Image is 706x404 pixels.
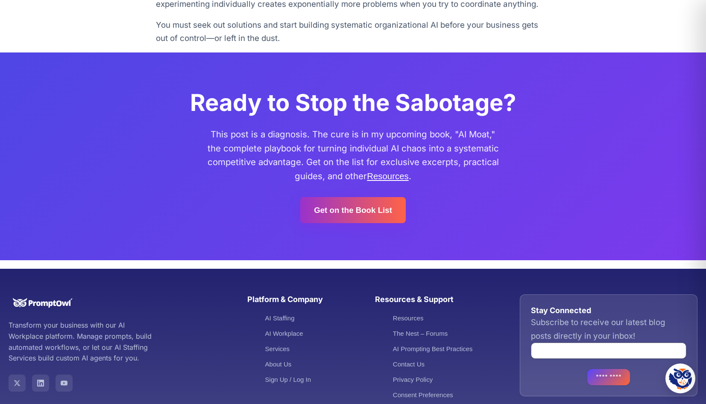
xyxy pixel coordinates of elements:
[156,18,551,46] p: You must seek out solutions and start building systematic organizational AI before your business ...
[367,171,408,181] a: Resources
[531,305,686,315] h3: Stay Connected
[375,294,486,304] h3: Resources & Support
[300,197,406,224] a: Get on the Book List
[9,294,77,311] img: PromptOwl Logo
[204,128,503,183] p: This post is a diagnosis. The cure is in my upcoming book, "AI Moat," the complete playbook for t...
[265,314,295,322] a: AI Staffing
[393,345,473,352] a: AI Prompting Best Practices
[669,367,692,390] img: Hootie - PromptOwl AI Assistant
[56,375,73,392] a: PromptOwl on YouTube
[9,320,158,363] p: Transform your business with our AI Workplace platform. Manage prompts, build automated workflows...
[32,375,49,392] a: PromptOwl on LinkedIn
[393,314,424,322] a: Resources
[265,376,311,383] a: Sign Up / Log In
[9,375,26,392] a: PromptOwl on X
[111,89,595,116] h2: Ready to Stop the Sabotage?
[393,330,448,337] a: The Nest – Forums
[393,391,453,398] a: Consent Preferences
[247,294,358,304] h3: Platform & Company
[393,376,433,383] a: Privacy Policy
[265,330,303,337] a: AI Workplace
[265,360,292,368] a: About Us
[265,345,290,352] a: Services
[393,360,425,368] a: Contact Us
[531,316,686,343] p: Subscribe to receive our latest blog posts directly in your inbox!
